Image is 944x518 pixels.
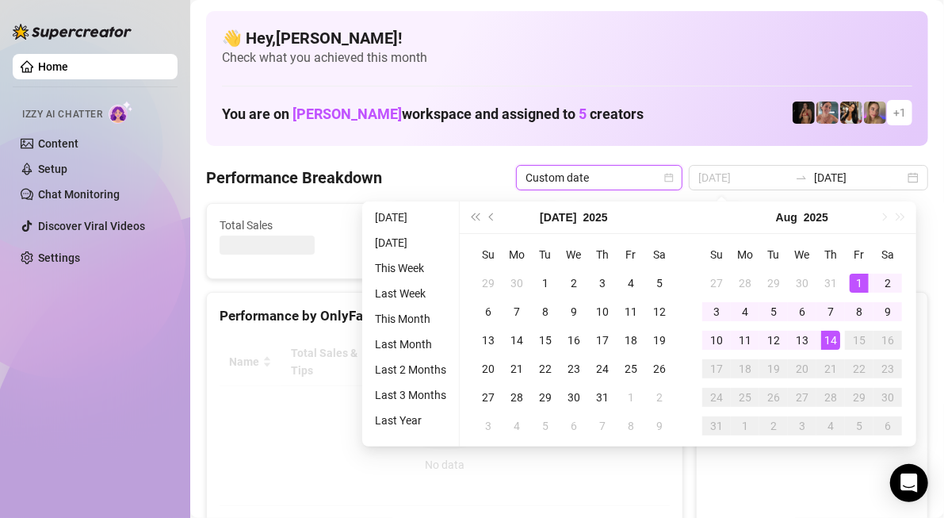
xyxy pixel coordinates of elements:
[38,60,68,73] a: Home
[702,240,731,269] th: Su
[788,297,816,326] td: 2025-08-06
[878,331,897,350] div: 16
[588,297,617,326] td: 2025-07-10
[593,359,612,378] div: 24
[850,416,869,436] div: 5
[788,383,816,412] td: 2025-08-27
[845,383,873,412] td: 2025-08-29
[873,355,902,383] td: 2025-08-23
[220,217,364,234] span: Total Sales
[816,240,845,269] th: Th
[222,106,644,123] h1: You are on workspace and assigned to creators
[845,269,873,297] td: 2025-08-01
[479,416,498,436] div: 3
[503,240,531,269] th: Mo
[764,274,783,293] div: 29
[804,201,828,233] button: Choose a year
[564,274,583,293] div: 2
[788,412,816,440] td: 2025-09-03
[759,240,788,269] th: Tu
[560,383,588,412] td: 2025-07-30
[645,269,674,297] td: 2025-07-05
[736,359,755,378] div: 18
[873,240,902,269] th: Sa
[617,355,645,383] td: 2025-07-25
[564,359,583,378] div: 23
[109,101,133,124] img: AI Chatter
[474,297,503,326] td: 2025-07-06
[621,331,640,350] div: 18
[617,269,645,297] td: 2025-07-04
[564,416,583,436] div: 6
[536,274,555,293] div: 1
[759,412,788,440] td: 2025-09-02
[878,274,897,293] div: 2
[878,302,897,321] div: 9
[702,412,731,440] td: 2025-08-31
[564,302,583,321] div: 9
[873,412,902,440] td: 2025-09-06
[621,416,640,436] div: 8
[890,464,928,502] div: Open Intercom Messenger
[466,201,483,233] button: Last year (Control + left)
[764,388,783,407] div: 26
[707,274,726,293] div: 27
[702,269,731,297] td: 2025-07-27
[845,355,873,383] td: 2025-08-22
[593,302,612,321] div: 10
[474,383,503,412] td: 2025-07-27
[621,388,640,407] div: 1
[479,388,498,407] div: 27
[369,284,453,303] li: Last Week
[793,388,812,407] div: 27
[369,360,453,379] li: Last 2 Months
[650,388,669,407] div: 2
[503,355,531,383] td: 2025-07-21
[369,411,453,430] li: Last Year
[483,201,501,233] button: Previous month (PageUp)
[759,326,788,355] td: 2025-08-12
[369,259,453,278] li: This Week
[702,355,731,383] td: 2025-08-17
[850,302,869,321] div: 8
[479,359,498,378] div: 20
[816,383,845,412] td: 2025-08-28
[531,297,560,326] td: 2025-07-08
[731,326,759,355] td: 2025-08-11
[650,274,669,293] div: 5
[531,412,560,440] td: 2025-08-05
[759,383,788,412] td: 2025-08-26
[850,331,869,350] div: 15
[731,240,759,269] th: Mo
[479,302,498,321] div: 6
[776,201,797,233] button: Choose a month
[878,388,897,407] div: 30
[531,355,560,383] td: 2025-07-22
[793,302,812,321] div: 6
[759,355,788,383] td: 2025-08-19
[531,383,560,412] td: 2025-07-29
[793,274,812,293] div: 30
[845,326,873,355] td: 2025-08-15
[645,355,674,383] td: 2025-07-26
[621,302,640,321] div: 11
[474,240,503,269] th: Su
[507,302,526,321] div: 7
[507,331,526,350] div: 14
[564,331,583,350] div: 16
[731,297,759,326] td: 2025-08-04
[474,355,503,383] td: 2025-07-20
[369,309,453,328] li: This Month
[764,416,783,436] div: 2
[560,355,588,383] td: 2025-07-23
[617,297,645,326] td: 2025-07-11
[840,102,862,124] img: AdelDahan
[845,240,873,269] th: Fr
[206,167,382,189] h4: Performance Breakdown
[579,106,587,122] span: 5
[560,326,588,355] td: 2025-07-16
[650,302,669,321] div: 12
[617,412,645,440] td: 2025-08-08
[479,331,498,350] div: 13
[850,388,869,407] div: 29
